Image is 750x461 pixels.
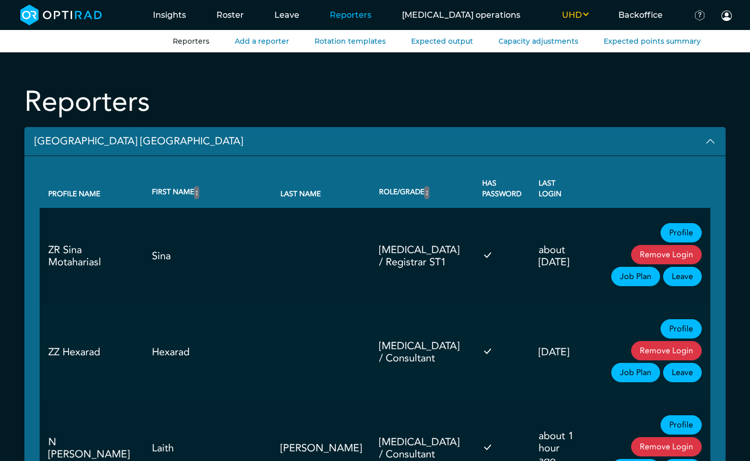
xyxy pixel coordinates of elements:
td: about [DATE] [530,208,584,304]
a: Expected points summary [604,37,701,46]
a: Expected output [411,37,473,46]
th: Role/Grade [370,169,474,208]
th: Profile name [40,169,143,208]
button: Remove Login [631,245,702,264]
td: [DATE] [530,304,584,400]
th: First name [143,169,272,208]
a: Capacity adjustments [498,37,578,46]
a: Job Plan [611,363,660,382]
a: Leave [663,363,702,382]
a: Profile [661,223,702,242]
td: [MEDICAL_DATA] / Registrar ST1 [370,208,474,304]
a: Job Plan [611,267,660,286]
button: UHD [547,9,603,21]
td: ZR Sina Motahariasl [40,208,143,304]
button: Remove Login [631,437,702,456]
a: Rotation templates [315,37,386,46]
a: Add a reporter [235,37,289,46]
th: Last name [272,169,370,208]
td: ZZ Hexarad [40,304,143,400]
td: [MEDICAL_DATA] / Consultant [370,304,474,400]
th: Last login [530,169,584,208]
button: [GEOGRAPHIC_DATA] [GEOGRAPHIC_DATA] [24,127,726,156]
th: Has password [474,169,530,208]
a: Reporters [173,37,209,46]
a: Leave [663,267,702,286]
td: Hexarad [143,304,272,400]
button: ↕ [424,186,429,199]
td: Sina [143,208,272,304]
img: brand-opti-rad-logos-blue-and-white-d2f68631ba2948856bd03f2d395fb146ddc8fb01b4b6e9315ea85fa773367... [20,5,102,25]
button: Remove Login [631,341,702,360]
h2: Reporters [24,85,150,119]
button: ↕ [194,186,199,199]
a: Profile [661,319,702,339]
a: Profile [661,415,702,435]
